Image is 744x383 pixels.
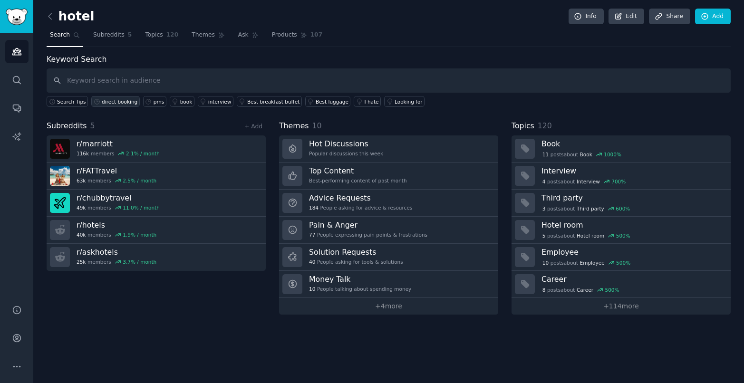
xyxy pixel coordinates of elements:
[6,9,28,25] img: GummySearch logo
[50,193,70,213] img: chubbytravel
[123,231,156,238] div: 1.9 % / month
[384,96,425,107] a: Looking for
[47,68,731,93] input: Keyword search in audience
[577,287,593,293] span: Career
[309,286,411,292] div: People talking about spending money
[77,259,86,265] span: 25k
[695,9,731,25] a: Add
[57,98,86,105] span: Search Tips
[77,177,86,184] span: 63k
[166,31,179,39] span: 120
[309,139,383,149] h3: Hot Discussions
[609,9,644,25] a: Edit
[145,31,163,39] span: Topics
[123,259,156,265] div: 3.7 % / month
[512,163,731,190] a: Interview4postsaboutInterview700%
[154,98,164,105] div: pms
[611,178,626,185] div: 700 %
[90,121,95,130] span: 5
[541,193,724,203] h3: Third party
[312,121,322,130] span: 10
[142,28,182,47] a: Topics120
[309,247,403,257] h3: Solution Requests
[77,150,89,157] span: 116k
[309,231,427,238] div: People expressing pain points & frustrations
[77,231,86,238] span: 40k
[542,205,546,212] span: 3
[77,204,160,211] div: members
[77,193,160,203] h3: r/ chubbytravel
[180,98,193,105] div: book
[77,139,160,149] h3: r/ marriott
[238,31,249,39] span: Ask
[47,163,266,190] a: r/FATTravel63kmembers2.5% / month
[541,220,724,230] h3: Hotel room
[279,244,498,271] a: Solution Requests40People asking for tools & solutions
[143,96,166,107] a: pms
[309,150,383,157] div: Popular discussions this week
[93,31,125,39] span: Subreddits
[192,31,215,39] span: Themes
[279,120,309,132] span: Themes
[208,98,232,105] div: interview
[541,286,620,294] div: post s about
[198,96,233,107] a: interview
[309,231,315,238] span: 77
[309,204,412,211] div: People asking for advice & resources
[247,98,300,105] div: Best breakfast buffet
[279,190,498,217] a: Advice Requests184People asking for advice & resources
[577,205,604,212] span: Third party
[580,259,605,266] span: Employee
[309,204,319,211] span: 184
[309,259,403,265] div: People asking for tools & solutions
[47,135,266,163] a: r/marriott116kmembers2.1% / month
[395,98,423,105] div: Looking for
[77,220,156,230] h3: r/ hotels
[512,190,731,217] a: Third party3postsaboutThird party600%
[542,178,546,185] span: 4
[541,177,627,186] div: post s about
[538,121,552,130] span: 120
[123,204,160,211] div: 11.0 % / month
[605,287,619,293] div: 500 %
[541,259,631,267] div: post s about
[309,177,407,184] div: Best-performing content of past month
[272,31,297,39] span: Products
[542,287,546,293] span: 8
[616,205,630,212] div: 600 %
[237,96,302,107] a: Best breakfast buffet
[47,9,95,24] h2: hotel
[188,28,228,47] a: Themes
[541,166,724,176] h3: Interview
[542,259,549,266] span: 10
[512,120,534,132] span: Topics
[580,151,592,158] span: Book
[541,150,622,159] div: post s about
[50,166,70,186] img: FATTravel
[309,274,411,284] h3: Money Talk
[310,31,323,39] span: 107
[77,247,156,257] h3: r/ askhotels
[77,166,156,176] h3: r/ FATTravel
[91,96,140,107] a: direct booking
[512,217,731,244] a: Hotel room5postsaboutHotel room500%
[77,177,156,184] div: members
[279,271,498,298] a: Money Talk10People talking about spending money
[354,96,381,107] a: I hate
[50,139,70,159] img: marriott
[305,96,351,107] a: Best luggage
[577,232,604,239] span: Hotel room
[309,166,407,176] h3: Top Content
[47,217,266,244] a: r/hotels40kmembers1.9% / month
[604,151,621,158] div: 1000 %
[77,259,156,265] div: members
[542,232,546,239] span: 5
[235,28,262,47] a: Ask
[512,244,731,271] a: Employee10postsaboutEmployee500%
[244,123,262,130] a: + Add
[541,274,724,284] h3: Career
[279,298,498,315] a: +4more
[47,28,83,47] a: Search
[47,190,266,217] a: r/chubbytravel49kmembers11.0% / month
[279,217,498,244] a: Pain & Anger77People expressing pain points & frustrations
